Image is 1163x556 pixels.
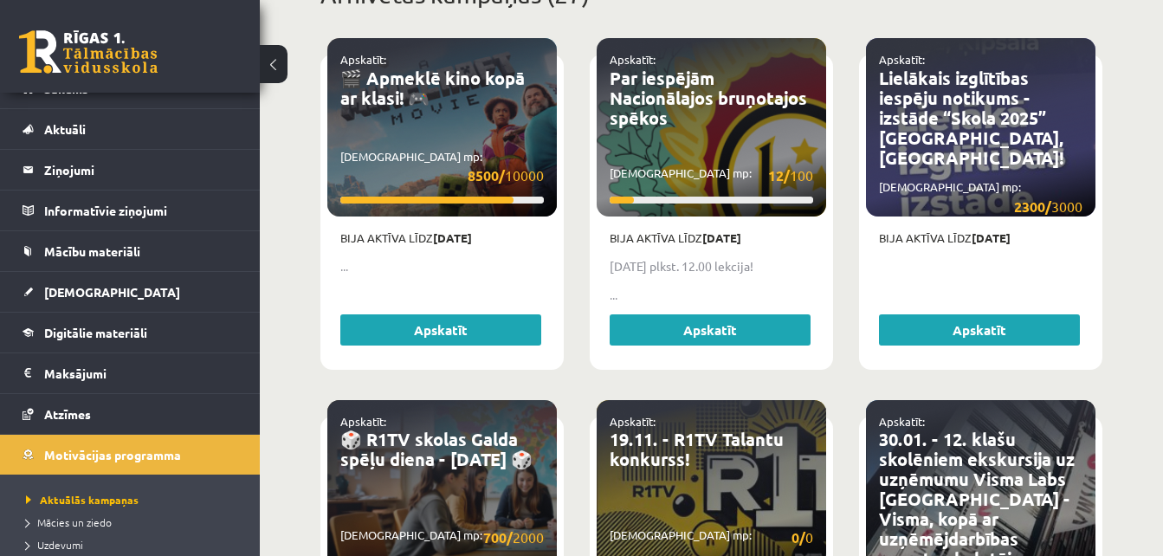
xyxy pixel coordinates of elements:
a: Par iespējām Nacionālajos bruņotajos spēkos [610,67,807,129]
strong: [DATE] plkst. 12.00 lekcija! [610,258,753,274]
p: [DEMOGRAPHIC_DATA] mp: [879,178,1082,217]
a: Apskatīt: [610,52,656,67]
a: Aktuāli [23,109,238,149]
a: Maksājumi [23,353,238,393]
span: 10000 [468,165,544,186]
a: Apskatīt: [879,52,925,67]
a: Mācību materiāli [23,231,238,271]
span: Mācies un ziedo [26,515,112,529]
span: Aktuāli [44,121,86,137]
legend: Ziņojumi [44,150,238,190]
a: 19.11. - R1TV Talantu konkurss! [610,428,784,470]
span: 2000 [483,527,544,548]
p: [DEMOGRAPHIC_DATA] mp: [340,148,544,187]
a: Motivācijas programma [23,435,238,475]
a: Uzdevumi [26,537,242,553]
strong: [DATE] [702,230,741,245]
span: 3000 [1014,196,1082,217]
p: ... [610,286,813,304]
a: Aktuālās kampaņas [26,492,242,508]
span: 100 [768,165,813,186]
a: Lielākais izglītības iespēju notikums - izstāde “Skola 2025” [GEOGRAPHIC_DATA], [GEOGRAPHIC_DATA]! [879,67,1063,169]
strong: 700/ [483,528,513,546]
strong: 12/ [768,166,790,184]
a: Atzīmes [23,394,238,434]
strong: 8500/ [468,166,505,184]
a: Digitālie materiāli [23,313,238,352]
a: Apskatīt: [340,52,386,67]
a: 🎲 R1TV skolas Galda spēļu diena - [DATE] 🎲 [340,428,533,470]
a: Informatīvie ziņojumi [23,191,238,230]
a: Rīgas 1. Tālmācības vidusskola [19,30,158,74]
p: [DEMOGRAPHIC_DATA] mp: [340,527,544,548]
a: 🎬 Apmeklē kino kopā ar klasi! 🎮 [340,67,525,109]
span: 0 [791,527,813,548]
strong: [DATE] [433,230,472,245]
legend: Maksājumi [44,353,238,393]
span: [DEMOGRAPHIC_DATA] [44,284,180,300]
span: Digitālie materiāli [44,325,147,340]
span: Uzdevumi [26,538,83,552]
p: [DEMOGRAPHIC_DATA] mp: [610,527,813,548]
a: Apskatīt [610,314,811,346]
p: ... [340,257,544,275]
span: Mācību materiāli [44,243,140,259]
a: Ziņojumi [23,150,238,190]
a: Apskatīt: [340,414,386,429]
strong: 0/ [791,528,805,546]
a: Apskatīt: [879,414,925,429]
p: [DEMOGRAPHIC_DATA] mp: [610,165,813,186]
p: Bija aktīva līdz [610,230,813,247]
p: Bija aktīva līdz [340,230,544,247]
a: Apskatīt: [610,414,656,429]
a: Apskatīt [879,314,1080,346]
a: [DEMOGRAPHIC_DATA] [23,272,238,312]
span: Atzīmes [44,406,91,422]
span: Motivācijas programma [44,447,181,462]
span: Aktuālās kampaņas [26,493,139,507]
a: Mācies un ziedo [26,514,242,530]
p: Bija aktīva līdz [879,230,1082,247]
strong: 2300/ [1014,197,1051,216]
strong: [DATE] [972,230,1011,245]
a: Apskatīt [340,314,541,346]
legend: Informatīvie ziņojumi [44,191,238,230]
